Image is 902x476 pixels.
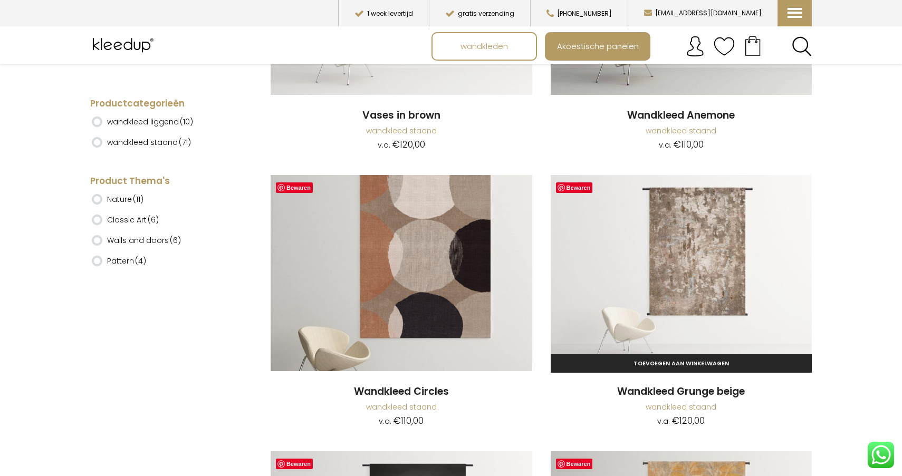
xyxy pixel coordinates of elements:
span: € [672,414,679,427]
span: v.a. [379,416,391,426]
a: wandkleed staand [366,125,437,136]
a: wandkleed staand [646,402,716,412]
a: Bewaren [276,459,313,469]
span: wandkleden [455,36,514,56]
img: Wandkleed Circles [271,175,532,371]
label: Walls and doors [107,231,181,249]
span: € [674,138,681,151]
span: v.a. [378,140,390,150]
span: (4) [135,256,146,266]
a: wandkleed staand [366,402,437,412]
bdi: 120,00 [392,138,425,151]
a: Bewaren [556,459,593,469]
img: verlanglijstje.svg [714,36,735,57]
a: Akoestische panelen [546,33,649,60]
h4: Productcategorieën [90,98,235,110]
h4: Product Thema's [90,175,235,188]
span: (71) [179,137,191,148]
label: wandkleed staand [107,133,191,151]
bdi: 110,00 [394,414,424,427]
span: (11) [133,194,143,205]
span: (10) [180,116,193,127]
a: Bewaren [556,182,593,193]
img: account.svg [685,36,706,57]
span: € [392,138,400,151]
bdi: 110,00 [674,138,704,151]
a: Wandkleed Circles [271,175,532,373]
span: v.a. [659,140,671,150]
a: Vases in brown [271,109,532,123]
bdi: 120,00 [672,414,705,427]
label: wandkleed liggend [107,113,193,131]
nav: Main menu [431,32,820,61]
label: Classic Art [107,211,159,229]
a: Your cart [735,32,771,59]
span: v.a. [657,416,670,426]
label: Pattern [107,252,146,270]
label: Nature [107,190,143,208]
span: € [394,414,401,427]
img: Wandkleed Grunge Beige [551,175,812,371]
a: Wandkleed Anemone [551,109,812,123]
a: Wandkleed Circles [271,385,532,399]
span: Akoestische panelen [551,36,645,56]
a: Bewaren [276,182,313,193]
a: wandkleed staand [646,125,716,136]
img: Kleedup [90,32,158,59]
a: Search [792,36,812,56]
span: (6) [148,215,159,225]
a: Wandkleed Grunge beige [551,385,812,399]
span: (6) [170,235,181,246]
a: wandkleden [433,33,536,60]
a: Toevoegen aan winkelwagen: “Wandkleed Grunge beige“ [551,354,812,373]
